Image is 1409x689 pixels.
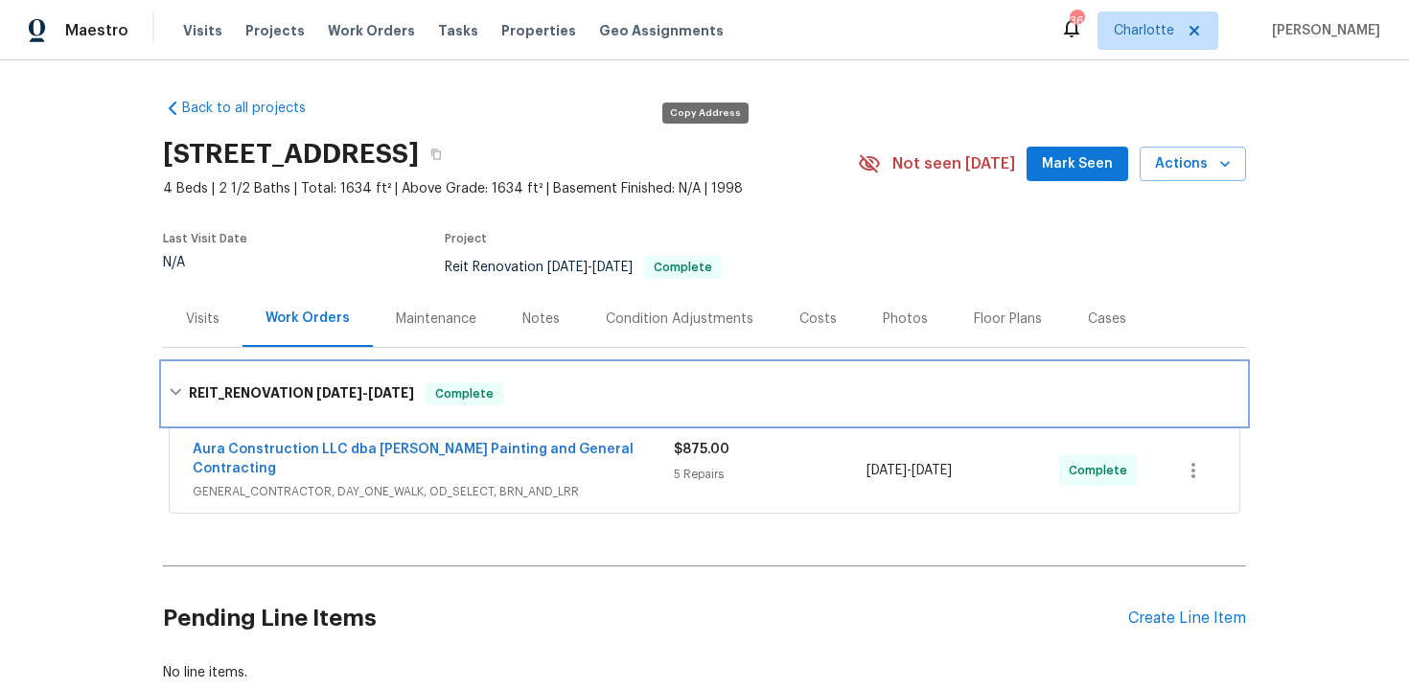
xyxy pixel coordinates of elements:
[193,443,634,475] a: Aura Construction LLC dba [PERSON_NAME] Painting and General Contracting
[163,145,419,164] h2: [STREET_ADDRESS]
[445,233,487,244] span: Project
[974,310,1042,329] div: Floor Plans
[163,99,347,118] a: Back to all projects
[883,310,928,329] div: Photos
[1155,152,1231,176] span: Actions
[547,261,588,274] span: [DATE]
[163,363,1246,425] div: REIT_RENOVATION [DATE]-[DATE]Complete
[368,386,414,400] span: [DATE]
[606,310,753,329] div: Condition Adjustments
[163,256,247,269] div: N/A
[674,443,729,456] span: $875.00
[189,382,414,405] h6: REIT_RENOVATION
[427,384,501,403] span: Complete
[1088,310,1126,329] div: Cases
[866,461,952,480] span: -
[328,21,415,40] span: Work Orders
[438,24,478,37] span: Tasks
[1128,609,1246,628] div: Create Line Item
[866,464,907,477] span: [DATE]
[912,464,952,477] span: [DATE]
[892,154,1015,173] span: Not seen [DATE]
[193,482,674,501] span: GENERAL_CONTRACTOR, DAY_ONE_WALK, OD_SELECT, BRN_AND_LRR
[1114,21,1174,40] span: Charlotte
[1069,461,1135,480] span: Complete
[316,386,414,400] span: -
[599,21,724,40] span: Geo Assignments
[674,465,866,484] div: 5 Repairs
[163,663,1246,682] div: No line items.
[186,310,219,329] div: Visits
[1027,147,1128,182] button: Mark Seen
[316,386,362,400] span: [DATE]
[183,21,222,40] span: Visits
[522,310,560,329] div: Notes
[445,261,722,274] span: Reit Renovation
[799,310,837,329] div: Costs
[1070,11,1083,31] div: 36
[266,309,350,328] div: Work Orders
[245,21,305,40] span: Projects
[163,179,858,198] span: 4 Beds | 2 1/2 Baths | Total: 1634 ft² | Above Grade: 1634 ft² | Basement Finished: N/A | 1998
[592,261,633,274] span: [DATE]
[501,21,576,40] span: Properties
[163,574,1128,663] h2: Pending Line Items
[65,21,128,40] span: Maestro
[396,310,476,329] div: Maintenance
[1042,152,1113,176] span: Mark Seen
[547,261,633,274] span: -
[1140,147,1246,182] button: Actions
[646,262,720,273] span: Complete
[163,233,247,244] span: Last Visit Date
[1264,21,1380,40] span: [PERSON_NAME]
